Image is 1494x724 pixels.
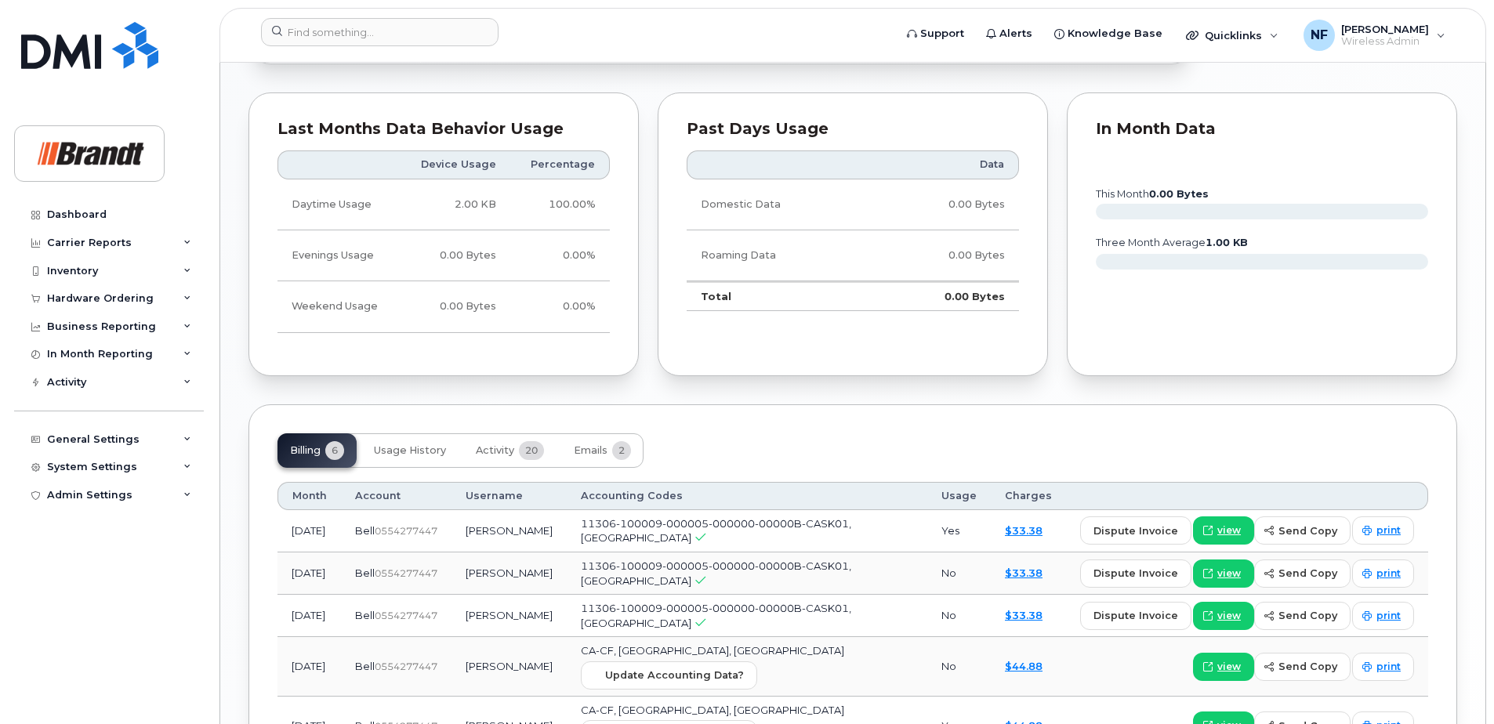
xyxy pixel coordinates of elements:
[869,150,1019,179] th: Data
[574,444,607,457] span: Emails
[400,179,510,230] td: 2.00 KB
[1352,602,1414,630] a: print
[1080,559,1191,588] button: dispute invoice
[451,595,567,637] td: [PERSON_NAME]
[400,150,510,179] th: Device Usage
[1193,559,1254,588] a: view
[510,179,610,230] td: 100.00%
[1341,23,1429,35] span: [PERSON_NAME]
[1341,35,1429,48] span: Wireless Admin
[975,18,1043,49] a: Alerts
[991,482,1066,510] th: Charges
[1080,516,1191,545] button: dispute invoice
[920,26,964,42] span: Support
[612,441,631,460] span: 2
[277,510,341,552] td: [DATE]
[277,121,610,137] div: Last Months Data Behavior Usage
[277,482,341,510] th: Month
[927,552,991,595] td: No
[1217,523,1241,538] span: view
[519,441,544,460] span: 20
[1278,523,1337,538] span: send copy
[375,525,437,537] span: 0554277447
[896,18,975,49] a: Support
[581,517,851,545] span: 11306-100009-000005-000000-00000B-CASK01, [GEOGRAPHIC_DATA]
[1278,566,1337,581] span: send copy
[1149,188,1209,200] tspan: 0.00 Bytes
[1005,660,1043,672] a: $44.88
[1093,566,1178,581] span: dispute invoice
[1278,659,1337,674] span: send copy
[999,26,1032,42] span: Alerts
[400,230,510,281] td: 0.00 Bytes
[476,444,514,457] span: Activity
[510,281,610,332] td: 0.00%
[1095,237,1248,248] text: three month average
[1096,121,1428,137] div: In Month Data
[581,644,844,657] span: CA-CF, [GEOGRAPHIC_DATA], [GEOGRAPHIC_DATA]
[277,637,341,697] td: [DATE]
[375,567,437,579] span: 0554277447
[1217,567,1241,581] span: view
[1352,516,1414,545] a: print
[277,595,341,637] td: [DATE]
[1068,26,1162,42] span: Knowledge Base
[1005,524,1043,537] a: $33.38
[510,150,610,179] th: Percentage
[1175,20,1289,51] div: Quicklinks
[687,230,869,281] td: Roaming Data
[451,637,567,697] td: [PERSON_NAME]
[581,602,851,629] span: 11306-100009-000005-000000-00000B-CASK01, [GEOGRAPHIC_DATA]
[400,281,510,332] td: 0.00 Bytes
[375,610,437,621] span: 0554277447
[1193,602,1254,630] a: view
[355,524,375,537] span: Bell
[1352,559,1414,588] a: print
[927,637,991,697] td: No
[581,704,844,716] span: CA-CF, [GEOGRAPHIC_DATA], [GEOGRAPHIC_DATA]
[1352,653,1414,681] a: print
[1005,567,1043,579] a: $33.38
[1217,609,1241,623] span: view
[1043,18,1173,49] a: Knowledge Base
[1311,26,1328,45] span: NF
[277,281,610,332] tr: Friday from 6:00pm to Monday 8:00am
[277,281,400,332] td: Weekend Usage
[277,230,610,281] tr: Weekdays from 6:00pm to 8:00am
[1376,609,1401,623] span: print
[1293,20,1456,51] div: Noah Fouillard
[1376,567,1401,581] span: print
[1193,653,1254,681] a: view
[1376,523,1401,538] span: print
[869,179,1019,230] td: 0.00 Bytes
[1080,602,1191,630] button: dispute invoice
[687,281,869,311] td: Total
[1217,660,1241,674] span: view
[869,281,1019,311] td: 0.00 Bytes
[1254,653,1351,681] button: send copy
[687,121,1019,137] div: Past Days Usage
[1205,29,1262,42] span: Quicklinks
[355,609,375,621] span: Bell
[374,444,446,457] span: Usage History
[277,179,400,230] td: Daytime Usage
[1093,608,1178,623] span: dispute invoice
[510,230,610,281] td: 0.00%
[1376,660,1401,674] span: print
[581,559,851,587] span: 11306-100009-000005-000000-00000B-CASK01, [GEOGRAPHIC_DATA]
[1254,559,1351,588] button: send copy
[1278,608,1337,623] span: send copy
[277,552,341,595] td: [DATE]
[687,179,869,230] td: Domestic Data
[375,661,437,672] span: 0554277447
[451,552,567,595] td: [PERSON_NAME]
[261,18,499,46] input: Find something...
[1093,523,1178,538] span: dispute invoice
[277,230,400,281] td: Evenings Usage
[1193,516,1254,545] a: view
[1254,602,1351,630] button: send copy
[355,567,375,579] span: Bell
[869,230,1019,281] td: 0.00 Bytes
[451,510,567,552] td: [PERSON_NAME]
[927,595,991,637] td: No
